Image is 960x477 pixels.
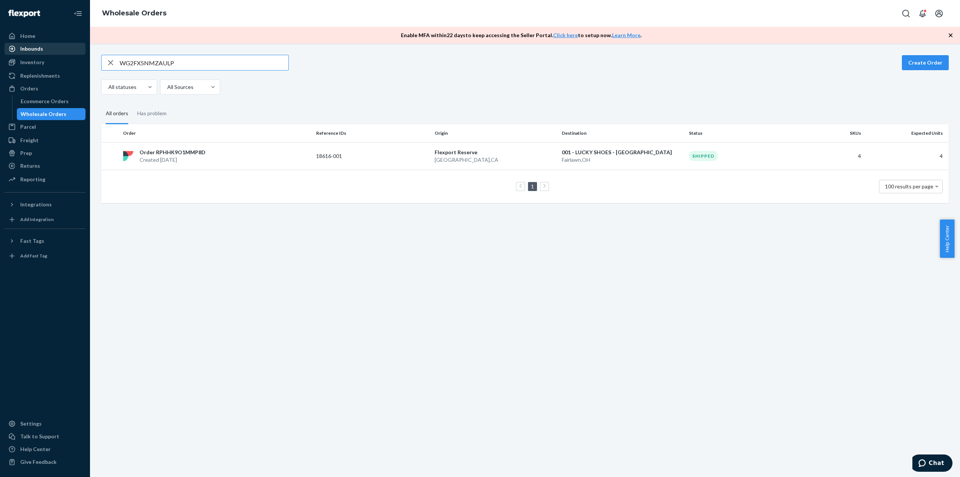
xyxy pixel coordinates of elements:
[21,110,66,118] div: Wholesale Orders
[17,108,86,120] a: Wholesale Orders
[4,173,85,185] a: Reporting
[123,151,133,161] img: flexport logo
[20,137,39,144] div: Freight
[20,85,38,92] div: Orders
[137,104,166,123] div: Has problem
[8,10,40,17] img: Flexport logo
[4,70,85,82] a: Replenishments
[4,456,85,468] button: Give Feedback
[20,216,54,223] div: Add Integration
[529,183,535,190] a: Page 1 is your current page
[20,123,36,131] div: Parcel
[20,176,45,183] div: Reporting
[898,6,913,21] button: Open Search Box
[689,151,718,161] div: Shipped
[4,134,85,146] a: Freight
[562,149,683,156] p: 001 - LUCKY SHOES - [GEOGRAPHIC_DATA]
[70,6,85,21] button: Close Navigation
[559,124,686,142] th: Destination
[96,3,172,24] ol: breadcrumbs
[102,9,166,17] a: Wholesale Orders
[931,6,946,21] button: Open account menu
[20,420,42,427] div: Settings
[4,199,85,211] button: Integrations
[805,124,864,142] th: SKUs
[20,32,35,40] div: Home
[4,418,85,430] a: Settings
[940,220,954,258] button: Help Center
[435,149,556,156] p: Flexport Reserve
[4,121,85,133] a: Parcel
[313,124,432,142] th: Reference IDs
[4,235,85,247] button: Fast Tags
[4,430,85,442] button: Talk to Support
[4,30,85,42] a: Home
[686,124,804,142] th: Status
[4,83,85,95] a: Orders
[432,124,559,142] th: Origin
[553,32,578,38] a: Click here
[562,156,683,164] p: Fairlawn , OH
[435,156,556,164] p: [GEOGRAPHIC_DATA] , CA
[106,104,128,124] div: All orders
[864,124,949,142] th: Expected Units
[20,433,59,440] div: Talk to Support
[4,43,85,55] a: Inbounds
[20,445,51,453] div: Help Center
[912,454,952,473] iframe: Opens a widget where you can chat to one of our agents
[915,6,930,21] button: Open notifications
[20,45,43,53] div: Inbounds
[20,72,60,80] div: Replenishments
[20,149,32,157] div: Prep
[4,443,85,455] a: Help Center
[4,147,85,159] a: Prep
[120,124,313,142] th: Order
[21,98,69,105] div: Ecommerce Orders
[864,142,949,170] td: 4
[20,458,57,466] div: Give Feedback
[4,56,85,68] a: Inventory
[4,214,85,226] a: Add Integration
[17,95,86,107] a: Ecommerce Orders
[120,55,288,70] input: Search orders
[20,237,44,245] div: Fast Tags
[139,156,205,164] p: Created [DATE]
[4,250,85,262] a: Add Fast Tag
[20,253,47,259] div: Add Fast Tag
[20,162,40,170] div: Returns
[902,55,949,70] button: Create Order
[316,152,376,160] p: 18616-001
[20,59,44,66] div: Inventory
[805,142,864,170] td: 4
[401,32,642,39] p: Enable MFA within 22 days to keep accessing the Seller Portal. to setup now. .
[139,149,205,156] p: Order RPHHK9O1MMP8D
[885,183,933,190] span: 100 results per page
[4,160,85,172] a: Returns
[20,201,52,208] div: Integrations
[612,32,640,38] a: Learn More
